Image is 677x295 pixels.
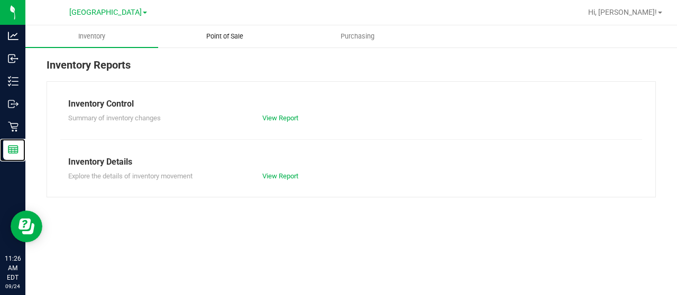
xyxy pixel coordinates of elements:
[47,57,656,81] div: Inventory Reports
[11,211,42,242] iframe: Resource center
[68,114,161,122] span: Summary of inventory changes
[192,32,258,41] span: Point of Sale
[25,25,158,47] a: Inventory
[8,144,19,155] inline-svg: Reports
[262,114,298,122] a: View Report
[588,8,657,16] span: Hi, [PERSON_NAME]!
[8,76,19,87] inline-svg: Inventory
[68,172,193,180] span: Explore the details of inventory movement
[64,32,120,41] span: Inventory
[326,32,389,41] span: Purchasing
[291,25,424,47] a: Purchasing
[68,156,634,168] div: Inventory Details
[158,25,291,47] a: Point of Sale
[8,31,19,41] inline-svg: Analytics
[5,282,21,290] p: 09/24
[5,254,21,282] p: 11:26 AM EDT
[262,172,298,180] a: View Report
[8,121,19,132] inline-svg: Retail
[8,53,19,64] inline-svg: Inbound
[69,8,142,17] span: [GEOGRAPHIC_DATA]
[8,99,19,109] inline-svg: Outbound
[68,98,634,110] div: Inventory Control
